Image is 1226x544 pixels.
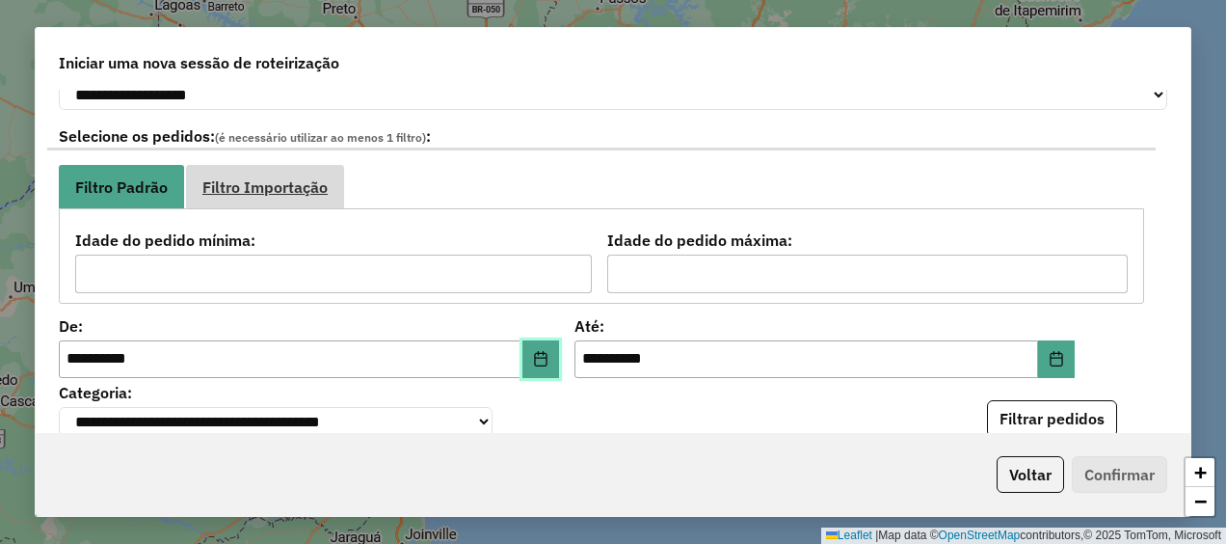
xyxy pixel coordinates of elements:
[202,179,328,195] span: Filtro Importação
[1186,458,1214,487] a: Zoom in
[215,130,426,145] span: (é necessário utilizar ao menos 1 filtro)
[59,51,339,74] span: Iniciar uma nova sessão de roteirização
[47,124,1156,150] label: Selecione os pedidos: :
[75,179,168,195] span: Filtro Padrão
[1194,489,1207,513] span: −
[826,529,872,542] a: Leaflet
[75,229,592,252] label: Idade do pedido mínima:
[59,314,559,338] label: De:
[607,229,1129,252] label: Idade do pedido máxima:
[574,314,1075,338] label: Até:
[59,381,493,404] label: Categoria:
[1194,460,1207,484] span: +
[522,340,559,379] button: Choose Date
[1186,487,1214,516] a: Zoom out
[997,456,1064,493] button: Voltar
[939,529,1021,542] a: OpenStreetMap
[821,528,1226,544] div: Map data © contributors,© 2025 TomTom, Microsoft
[987,400,1117,437] button: Filtrar pedidos
[875,529,878,542] span: |
[1038,340,1075,379] button: Choose Date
